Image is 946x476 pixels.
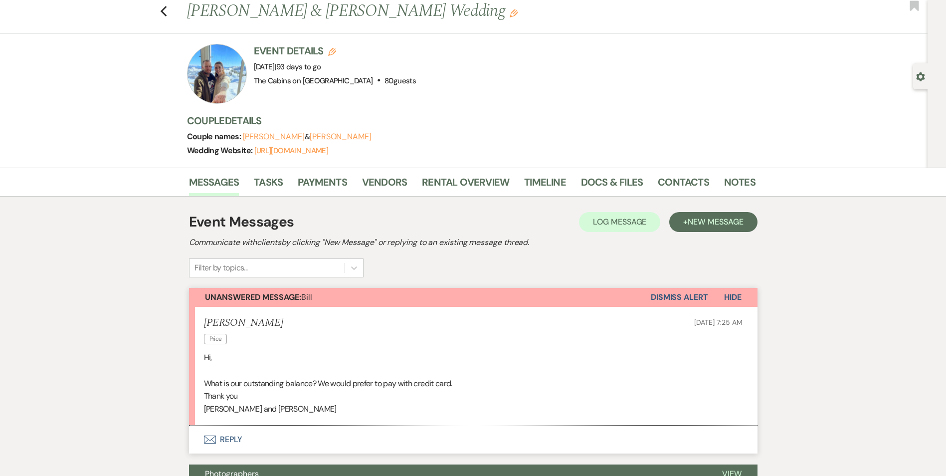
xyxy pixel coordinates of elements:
[310,133,372,141] button: [PERSON_NAME]
[524,174,566,196] a: Timeline
[189,426,757,454] button: Reply
[205,292,301,302] strong: Unanswered Message:
[384,76,416,86] span: 80 guests
[243,132,372,142] span: &
[708,288,757,307] button: Hide
[254,62,321,72] span: [DATE]
[187,114,746,128] h3: Couple Details
[189,237,757,248] h2: Communicate with clients by clicking "New Message" or replying to an existing message thread.
[243,133,305,141] button: [PERSON_NAME]
[189,174,239,196] a: Messages
[187,131,243,142] span: Couple names:
[276,62,321,72] span: 93 days to go
[724,292,742,302] span: Hide
[688,217,743,227] span: New Message
[362,174,407,196] a: Vendors
[651,288,708,307] button: Dismiss Alert
[204,351,743,364] p: Hi,
[422,174,509,196] a: Rental Overview
[204,317,283,329] h5: [PERSON_NAME]
[694,318,742,327] span: [DATE] 7:25 AM
[204,377,743,390] p: What is our outstanding balance? We would prefer to pay with credit card.
[724,174,756,196] a: Notes
[581,174,643,196] a: Docs & Files
[205,292,312,302] span: Bill
[510,8,518,17] button: Edit
[189,212,294,233] h1: Event Messages
[204,390,743,403] p: Thank you
[669,212,757,232] button: +New Message
[916,71,925,81] button: Open lead details
[593,217,646,227] span: Log Message
[298,174,347,196] a: Payments
[658,174,709,196] a: Contacts
[579,212,660,232] button: Log Message
[204,403,743,416] p: [PERSON_NAME] and [PERSON_NAME]
[254,146,328,156] a: [URL][DOMAIN_NAME]
[254,174,283,196] a: Tasks
[275,62,321,72] span: |
[254,76,373,86] span: The Cabins on [GEOGRAPHIC_DATA]
[204,334,227,344] span: Price
[254,44,416,58] h3: Event Details
[187,145,254,156] span: Wedding Website:
[194,262,248,274] div: Filter by topics...
[189,288,651,307] button: Unanswered Message:Bill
